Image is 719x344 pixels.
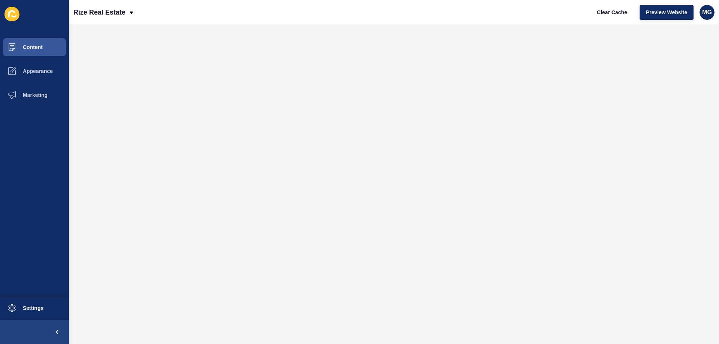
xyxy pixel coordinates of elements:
span: Preview Website [646,9,687,16]
span: MG [702,9,712,16]
button: Preview Website [640,5,694,20]
button: Clear Cache [591,5,634,20]
p: Rize Real Estate [73,3,125,22]
span: Clear Cache [597,9,627,16]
